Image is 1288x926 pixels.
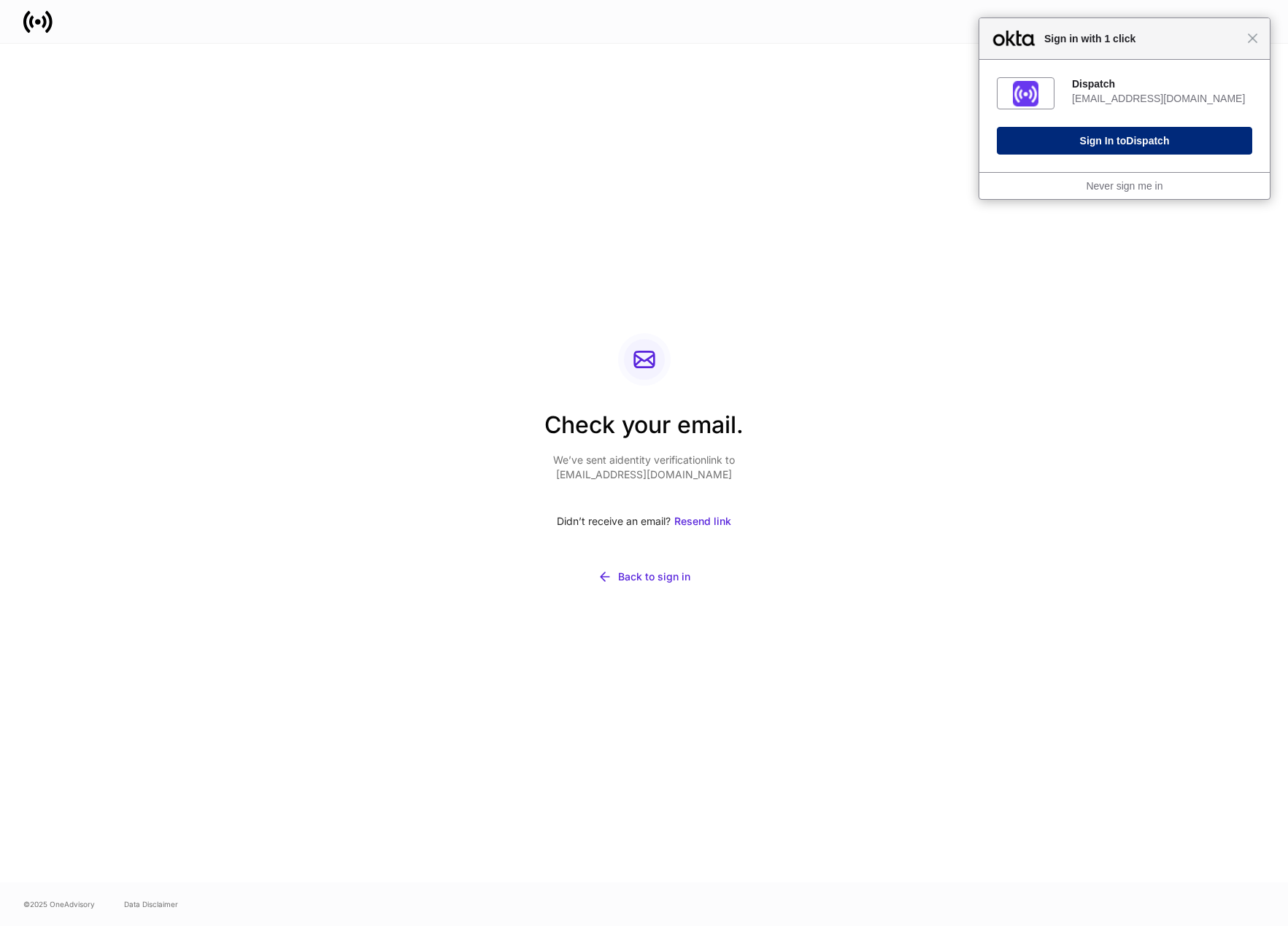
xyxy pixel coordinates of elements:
[1086,180,1162,192] a: Never sign me in
[1072,77,1252,90] div: Dispatch
[544,561,744,593] button: Back to sign in
[618,569,690,584] div: Back to sign in
[23,898,95,910] span: © 2025 OneAdvisory
[1126,135,1169,147] span: Dispatch
[1037,30,1247,47] span: Sign in with 1 click
[1072,92,1252,105] div: [EMAIL_ADDRESS][DOMAIN_NAME]
[124,898,178,910] a: Data Disclaimer
[544,453,744,482] p: We’ve sent a identity verification link to [EMAIL_ADDRESS][DOMAIN_NAME]
[1013,81,1038,106] img: fs01jxrofoggULhDH358
[1247,33,1258,44] span: Close
[544,409,744,453] h2: Check your email.
[997,127,1252,155] button: Sign In toDispatch
[674,505,732,537] button: Resend link
[544,505,744,537] div: Didn’t receive an email?
[674,514,731,529] div: Resend link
